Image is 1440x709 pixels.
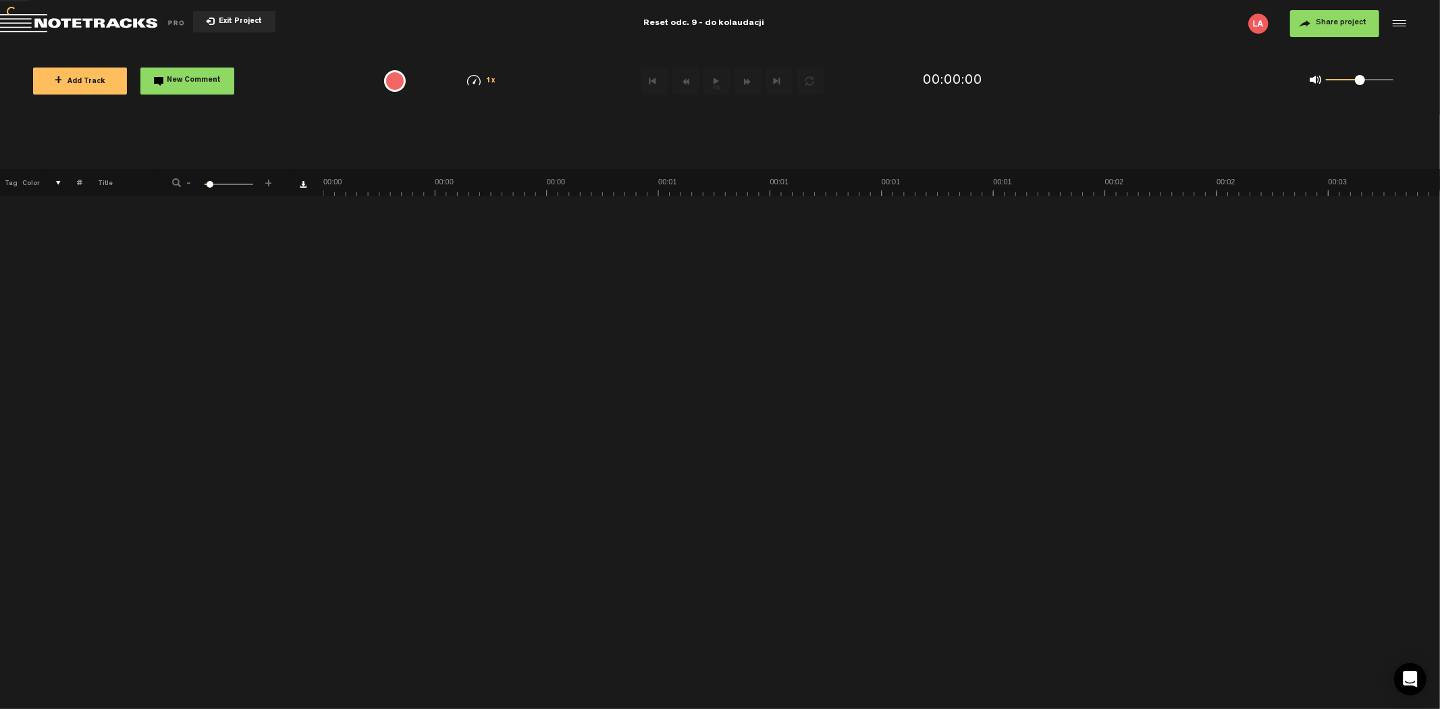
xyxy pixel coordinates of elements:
[469,7,938,41] div: Reset odc. 9 - do kolaudacji
[797,68,824,95] button: Loop
[1248,14,1269,34] img: letters
[641,68,668,95] button: Go to beginning
[446,75,516,86] div: 1x
[1290,10,1379,37] button: Share project
[467,75,481,86] img: speedometer.svg
[193,11,275,32] button: Exit Project
[923,72,982,91] div: 00:00:00
[766,68,793,95] button: Go to end
[55,78,105,86] span: Add Track
[384,70,406,92] div: {{ tooltip_message }}
[263,177,274,185] span: +
[140,68,234,95] button: New Comment
[300,181,306,188] a: Download comments
[20,169,41,196] th: Color
[703,68,730,95] button: 1x
[167,77,221,84] span: New Comment
[215,18,262,26] span: Exit Project
[33,68,127,95] button: +Add Track
[672,68,699,95] button: Rewind
[61,169,82,196] th: #
[486,78,496,85] span: 1x
[643,7,764,41] div: Reset odc. 9 - do kolaudacji
[184,177,194,185] span: -
[1316,19,1366,27] span: Share project
[735,68,762,95] button: Fast Forward
[55,76,62,86] span: +
[82,169,155,196] th: Title
[1394,663,1426,695] div: Open Intercom Messenger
